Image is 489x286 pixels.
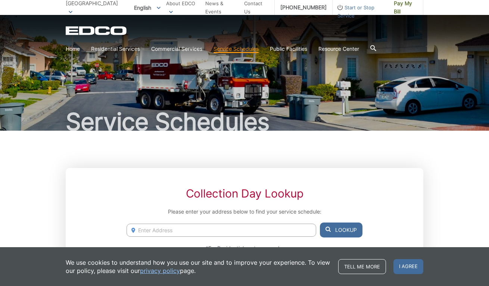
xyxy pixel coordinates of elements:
[151,45,202,53] a: Commercial Services
[318,45,359,53] a: Resource Center
[320,223,362,237] button: Lookup
[140,267,180,275] a: privacy policy
[66,110,423,134] h1: Service Schedules
[393,259,423,274] span: I agree
[127,187,362,200] h2: Collection Day Lookup
[91,45,140,53] a: Residential Services
[66,45,80,53] a: Home
[127,244,362,252] p: *For Residential customers only.
[66,258,331,275] p: We use cookies to understand how you use our site and to improve your experience. To view our pol...
[338,259,386,274] a: Tell me more
[214,45,259,53] a: Service Schedules
[270,45,307,53] a: Public Facilities
[128,1,166,14] span: English
[127,224,316,237] input: Enter Address
[127,208,362,216] p: Please enter your address below to find your service schedule:
[66,26,128,35] a: EDCD logo. Return to the homepage.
